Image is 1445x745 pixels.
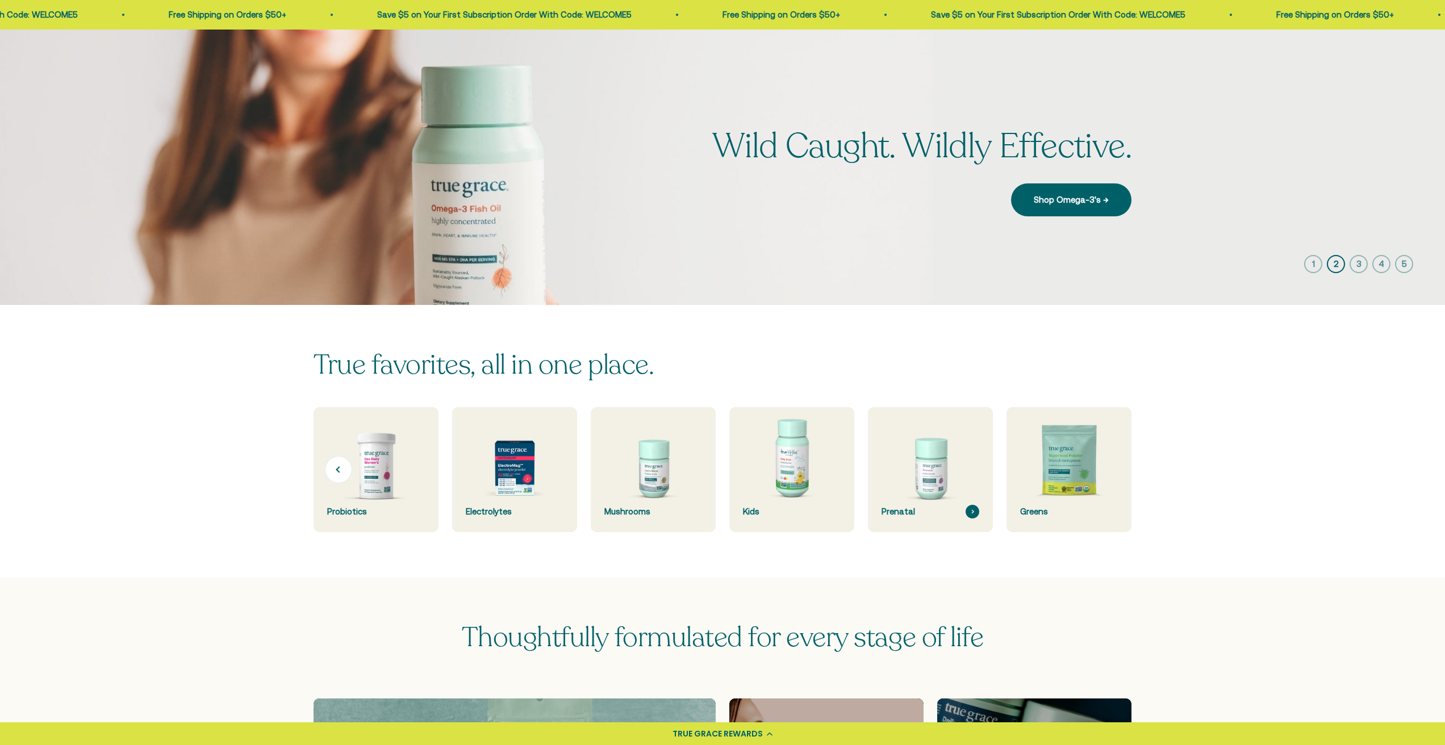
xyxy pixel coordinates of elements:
div: Electrolytes [466,505,563,518]
div: Prenatal [882,505,979,518]
a: Greens [1007,407,1131,532]
a: Electrolytes [452,407,577,532]
a: Mushrooms [591,407,716,532]
button: 5 [1395,255,1413,273]
a: Shop Omega-3's → [1011,183,1131,216]
a: Prenatal [868,407,993,532]
button: 2 [1327,255,1345,273]
a: Free Shipping on Orders $50+ [470,10,588,19]
p: Save $5 on Your First Subscription Order With Code: WELCOME5 [125,8,379,22]
div: Probiotics [327,505,425,518]
button: 3 [1350,255,1368,273]
div: Greens [1020,505,1118,518]
div: TRUE GRACE REWARDS [673,728,763,740]
div: Kids [743,505,841,518]
span: Thoughtfully formulated for every stage of life [462,619,983,656]
a: Kids [729,407,854,532]
split-lines: Wild Caught. Wildly Effective. [712,123,1131,170]
a: Free Shipping on Orders $50+ [1024,10,1142,19]
button: 1 [1304,255,1322,273]
split-lines: True favorites, all in one place. [314,346,654,383]
p: Save $5 on Your First Subscription Order With Code: WELCOME5 [679,8,933,22]
a: Probiotics [314,407,438,532]
div: Mushrooms [604,505,702,518]
button: 4 [1372,255,1390,273]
